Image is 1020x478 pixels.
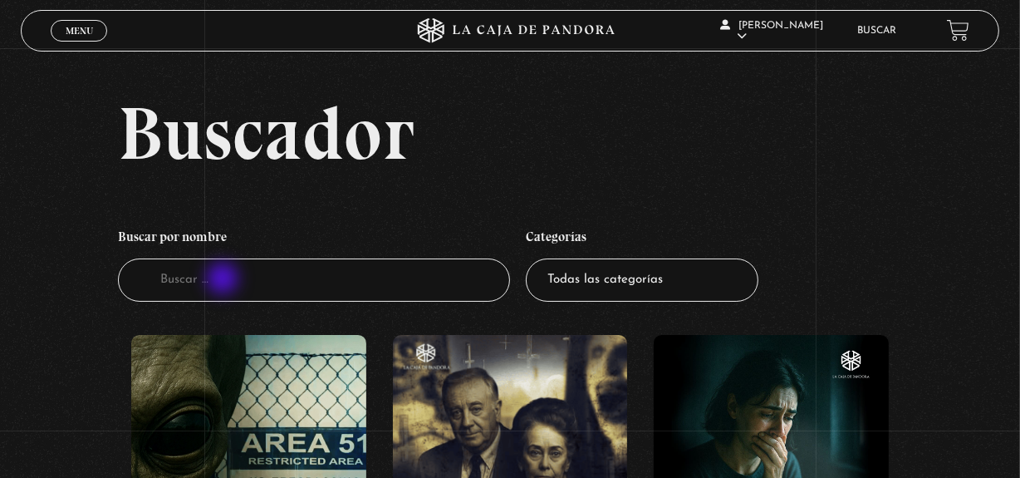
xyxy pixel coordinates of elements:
[66,26,93,36] span: Menu
[60,39,99,51] span: Cerrar
[526,220,758,259] h4: Categorías
[947,19,969,42] a: View your shopping cart
[118,220,510,259] h4: Buscar por nombre
[858,26,897,36] a: Buscar
[720,21,823,42] span: [PERSON_NAME]
[118,96,999,170] h2: Buscador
